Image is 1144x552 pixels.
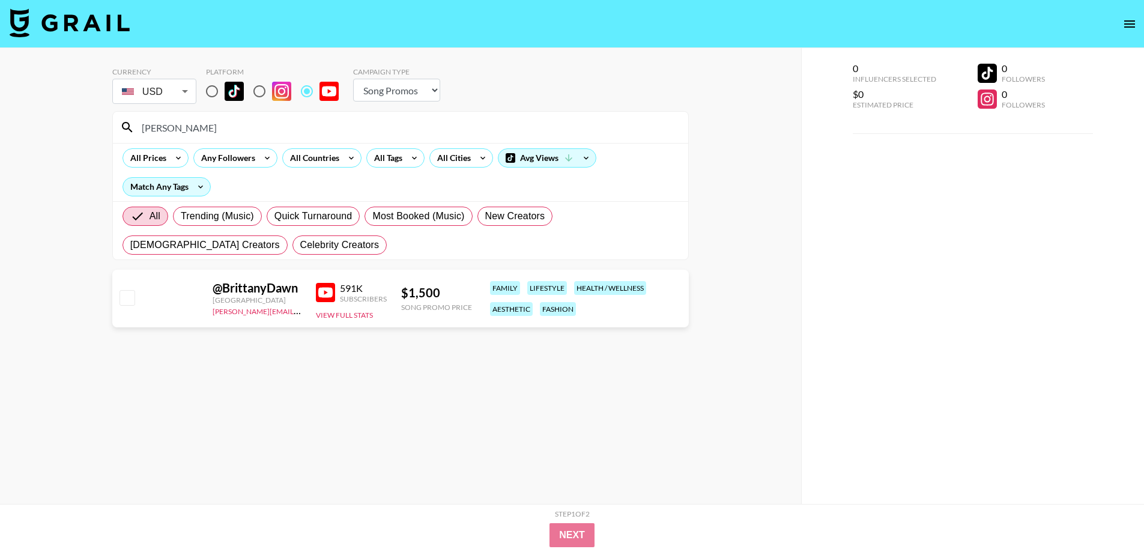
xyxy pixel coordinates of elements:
div: Followers [1002,74,1045,83]
div: All Countries [283,149,342,167]
iframe: Drift Widget Chat Controller [1084,492,1130,538]
div: Campaign Type [353,67,440,76]
div: 0 [1002,88,1045,100]
img: YouTube [316,283,335,302]
div: Subscribers [340,294,387,303]
div: Platform [206,67,348,76]
div: All Cities [430,149,473,167]
div: Avg Views [498,149,596,167]
div: fashion [540,302,576,316]
div: USD [115,81,194,102]
div: [GEOGRAPHIC_DATA] [213,296,301,305]
span: All [150,209,160,223]
div: family [490,281,520,295]
span: Quick Turnaround [274,209,353,223]
div: Estimated Price [853,100,936,109]
button: View Full Stats [316,311,373,320]
span: Most Booked (Music) [372,209,464,223]
div: lifestyle [527,281,567,295]
span: Trending (Music) [181,209,254,223]
div: $0 [853,88,936,100]
div: Song Promo Price [401,303,472,312]
div: All Prices [123,149,169,167]
button: open drawer [1118,12,1142,36]
span: Celebrity Creators [300,238,380,252]
div: 0 [1002,62,1045,74]
div: @ BrittanyDawn [213,281,301,296]
span: [DEMOGRAPHIC_DATA] Creators [130,238,280,252]
div: Influencers Selected [853,74,936,83]
div: Step 1 of 2 [555,509,590,518]
div: All Tags [367,149,405,167]
button: Next [549,523,595,547]
img: Grail Talent [10,8,130,37]
div: aesthetic [490,302,533,316]
div: health / wellness [574,281,646,295]
input: Search by User Name [135,118,681,137]
div: Any Followers [194,149,258,167]
span: New Creators [485,209,545,223]
a: [PERSON_NAME][EMAIL_ADDRESS][DOMAIN_NAME] [213,305,390,316]
div: Match Any Tags [123,178,210,196]
div: 0 [853,62,936,74]
div: Currency [112,67,196,76]
div: 591K [340,282,387,294]
div: $ 1,500 [401,285,472,300]
img: TikTok [225,82,244,101]
img: YouTube [319,82,339,101]
img: Instagram [272,82,291,101]
div: Followers [1002,100,1045,109]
